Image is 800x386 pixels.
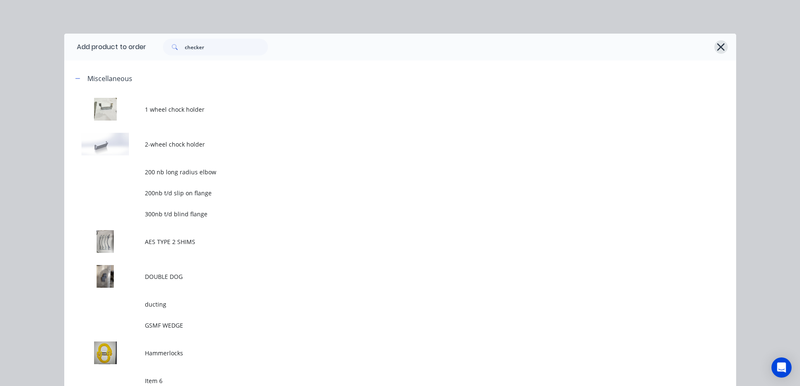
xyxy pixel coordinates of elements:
[87,74,132,84] div: Miscellaneous
[771,357,792,378] div: Open Intercom Messenger
[145,300,618,309] span: ducting
[145,321,618,330] span: GSMF WEDGE
[145,105,618,114] span: 1 wheel chock holder
[145,237,618,246] span: AES TYPE 2 SHIMS
[64,34,146,60] div: Add product to order
[145,376,618,385] span: Item 6
[145,272,618,281] span: DOUBLE DOG
[145,349,618,357] span: Hammerlocks
[145,140,618,149] span: 2-wheel chock holder
[145,210,618,218] span: 300nb t/d blind flange
[145,168,618,176] span: 200 nb long radius elbow
[185,39,268,55] input: Search...
[145,189,618,197] span: 200nb t/d slip on flange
